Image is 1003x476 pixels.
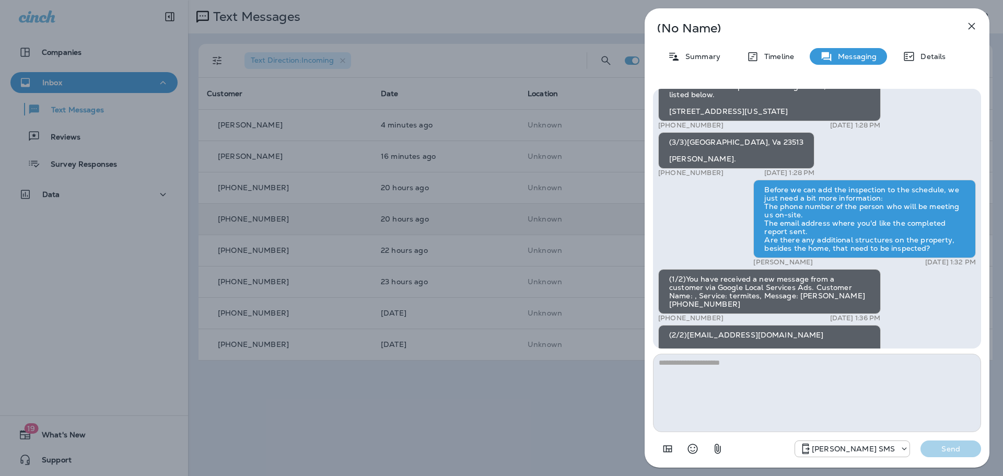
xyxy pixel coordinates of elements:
[680,52,720,61] p: Summary
[658,68,881,121] div: (2/3)1230-230pm window [DATE]? Are good with the form I listed in previous message. If so, addres...
[658,169,724,177] p: [PHONE_NUMBER]
[657,438,678,459] button: Add in a premade template
[753,258,813,266] p: [PERSON_NAME]
[925,258,976,266] p: [DATE] 1:32 PM
[830,314,881,322] p: [DATE] 1:36 PM
[658,121,724,130] p: [PHONE_NUMBER]
[759,52,794,61] p: Timeline
[753,180,976,258] div: Before we can add the inspection to the schedule, we just need a bit more information: The phone ...
[658,132,814,169] div: (3/3)[GEOGRAPHIC_DATA], Va 23513 [PERSON_NAME].
[812,445,895,453] p: [PERSON_NAME] SMS
[795,443,909,455] div: +1 (757) 760-3335
[915,52,946,61] p: Details
[658,314,724,322] p: [PHONE_NUMBER]
[657,24,942,32] p: (No Name)
[658,269,881,314] div: (1/2)You have received a new message from a customer via Google Local Services Ads. Customer Name...
[833,52,877,61] p: Messaging
[658,325,881,403] div: (2/2)[EMAIL_ADDRESS][DOMAIN_NAME] There is a shed on the property. It's like the hard composite/p...
[682,438,703,459] button: Select an emoji
[830,121,881,130] p: [DATE] 1:28 PM
[764,169,815,177] p: [DATE] 1:28 PM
